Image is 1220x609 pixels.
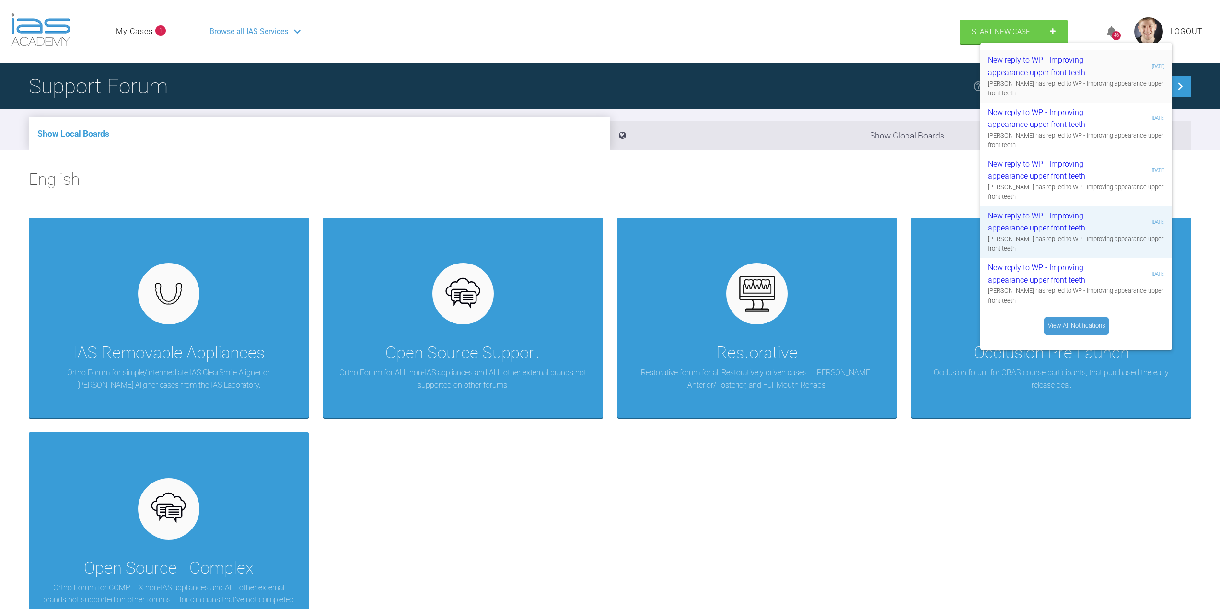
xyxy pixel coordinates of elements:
h2: English [29,166,1191,201]
a: New reply to WP - Improving appearance upper front teeth[DATE][PERSON_NAME] has replied to WP - I... [980,258,1172,310]
span: Start New Case [972,27,1030,36]
div: New reply to WP - Improving appearance upper front teeth [988,106,1103,131]
a: Occlusion Pre LaunchOcclusion forum for OBAB course participants, that purchased the early releas... [911,218,1191,418]
div: [PERSON_NAME] has replied to WP - Improving appearance upper front teeth [988,286,1164,306]
div: [PERSON_NAME] has replied to WP - Improving appearance upper front teeth [988,131,1164,150]
img: opensource.6e495855.svg [150,490,187,527]
img: logo-light.3e3ef733.png [11,13,70,46]
div: Restorative [716,340,798,367]
a: New reply to WP - Improving appearance upper front teeth[DATE][PERSON_NAME] has replied to WP - I... [980,206,1172,258]
li: Show Global Boards [610,121,1192,150]
h1: Support Forum [29,69,168,103]
div: [DATE] [1152,63,1164,70]
img: chevronRight.28bd32b0.svg [1173,79,1188,94]
div: IAS Removable Appliances [73,340,265,367]
div: [DATE] [1152,167,1164,174]
div: Open Source Support [385,340,540,367]
p: Restorative forum for all Restoratively driven cases – [PERSON_NAME], Anterior/Posterior, and Ful... [632,367,883,391]
div: Open Source - Complex [84,555,254,582]
span: 1 [155,25,166,36]
a: RestorativeRestorative forum for all Restoratively driven cases – [PERSON_NAME], Anterior/Posteri... [617,218,897,418]
div: New reply to WP - Improving appearance upper front teeth [988,158,1103,183]
div: [DATE] [1152,270,1164,277]
img: removables.927eaa4e.svg [150,280,187,308]
p: Ortho Forum for simple/intermediate IAS ClearSmile Aligner or [PERSON_NAME] Aligner cases from th... [43,367,294,391]
a: IAS Removable AppliancesOrtho Forum for simple/intermediate IAS ClearSmile Aligner or [PERSON_NAM... [29,218,309,418]
img: profile.png [1134,17,1163,46]
div: [PERSON_NAME] has replied to WP - Improving appearance upper front teeth [988,234,1164,254]
a: View All Notifications [1044,317,1109,334]
a: Logout [1171,25,1203,38]
div: Occlusion Pre Launch [974,340,1129,367]
div: [DATE] [1152,115,1164,122]
img: opensource.6e495855.svg [444,276,481,312]
li: Show Local Boards [29,117,610,150]
a: My Cases [116,25,153,38]
a: New reply to WP - Improving appearance upper front teeth[DATE][PERSON_NAME] has replied to WP - I... [980,103,1172,154]
div: [PERSON_NAME] has replied to WP - Improving appearance upper front teeth [988,183,1164,202]
img: restorative.65e8f6b6.svg [739,276,776,312]
div: New reply to WP - Improving appearance upper front teeth [988,262,1103,286]
div: New reply to WP - Improving appearance upper front teeth [988,210,1103,234]
a: New reply to WP - Improving appearance upper front teeth[DATE][PERSON_NAME] has replied to WP - I... [980,154,1172,206]
span: Browse all IAS Services [209,25,288,38]
a: Start New Case [960,20,1068,44]
div: [DATE] [1152,218,1164,226]
div: 46 [1112,31,1121,40]
p: Ortho Forum for ALL non-IAS appliances and ALL other external brands not supported on other forums. [337,367,589,391]
img: help.e70b9f3d.svg [973,80,984,92]
a: Open Source SupportOrtho Forum for ALL non-IAS appliances and ALL other external brands not suppo... [323,218,603,418]
p: Occlusion forum for OBAB course participants, that purchased the early release deal. [926,367,1177,391]
div: [PERSON_NAME] has replied to WP - Improving appearance upper front teeth [988,79,1164,99]
div: New reply to WP - Improving appearance upper front teeth [988,54,1103,79]
a: New reply to WP - Improving appearance upper front teeth[DATE][PERSON_NAME] has replied to WP - I... [980,50,1172,102]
